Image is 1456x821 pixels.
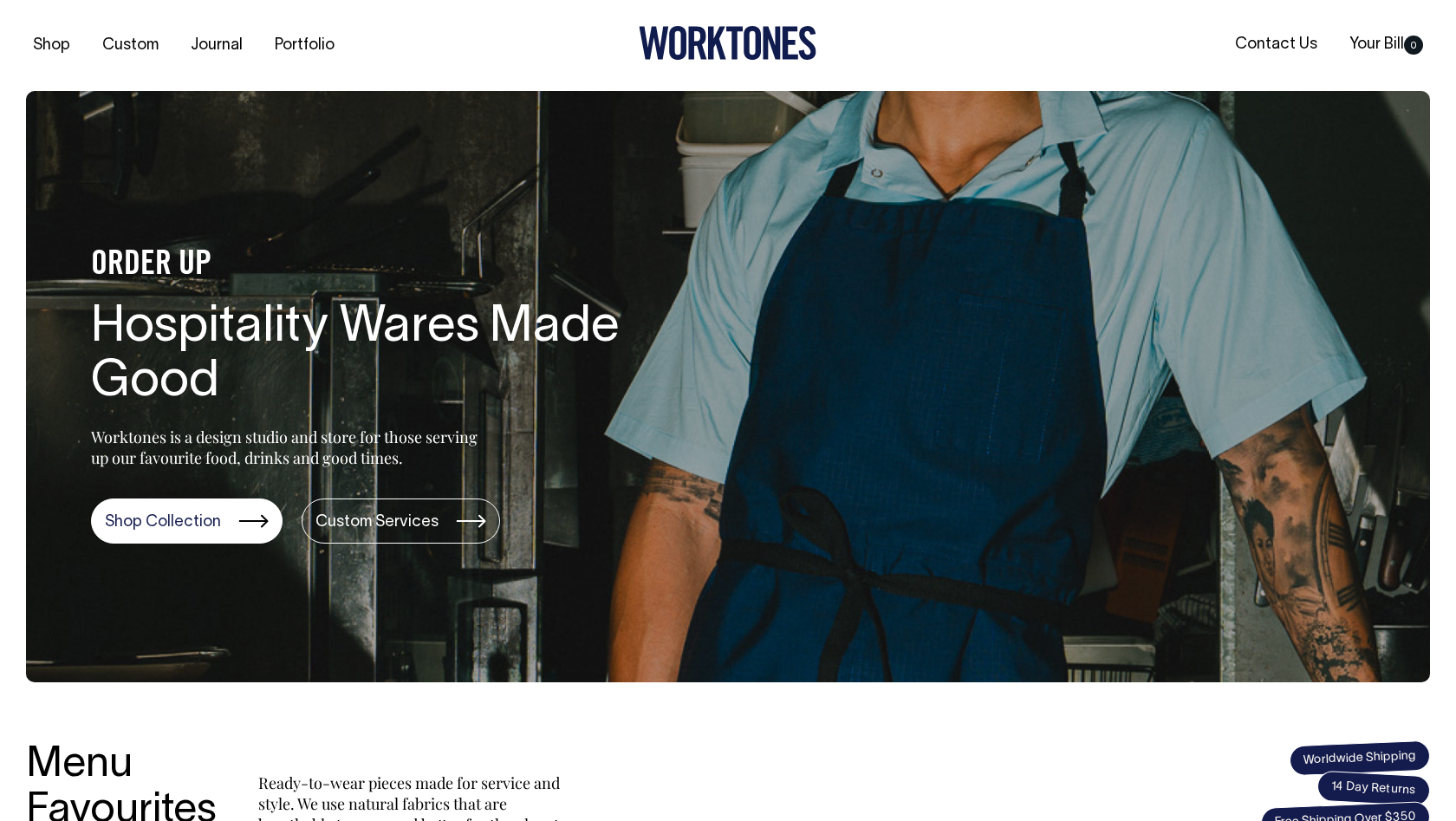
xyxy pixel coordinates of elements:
[1404,36,1423,55] span: 0
[1289,740,1430,776] span: Worldwide Shipping
[95,31,166,60] a: Custom
[184,31,250,60] a: Journal
[268,31,341,60] a: Portfolio
[1228,30,1324,59] a: Contact Us
[91,301,646,412] h1: Hospitality Wares Made Good
[1342,30,1430,59] a: Your Bill0
[302,498,500,544] a: Custom Services
[1316,771,1431,807] span: 14 Day Returns
[91,247,646,283] h4: ORDER UP
[91,498,283,544] a: Shop Collection
[26,31,77,60] a: Shop
[91,427,485,468] p: Worktones is a design studio and store for those serving up our favourite food, drinks and good t...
